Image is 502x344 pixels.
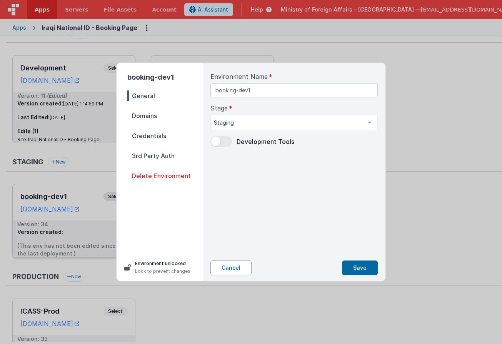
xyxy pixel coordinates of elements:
span: General [127,90,203,101]
span: Environment Name [210,72,268,81]
span: Development Tools [237,138,294,145]
span: 3rd Party Auth [127,150,203,161]
span: Staging [214,119,362,127]
span: Delete Environment [127,170,203,181]
span: Stage [210,104,228,113]
span: Credentials [127,130,203,141]
p: Lock to prevent changes [135,267,190,275]
button: Save [342,261,378,275]
h2: booking-dev1 [127,72,203,83]
p: Environment unlocked [135,260,190,267]
span: Domains [127,110,203,121]
button: Cancel [210,261,252,275]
